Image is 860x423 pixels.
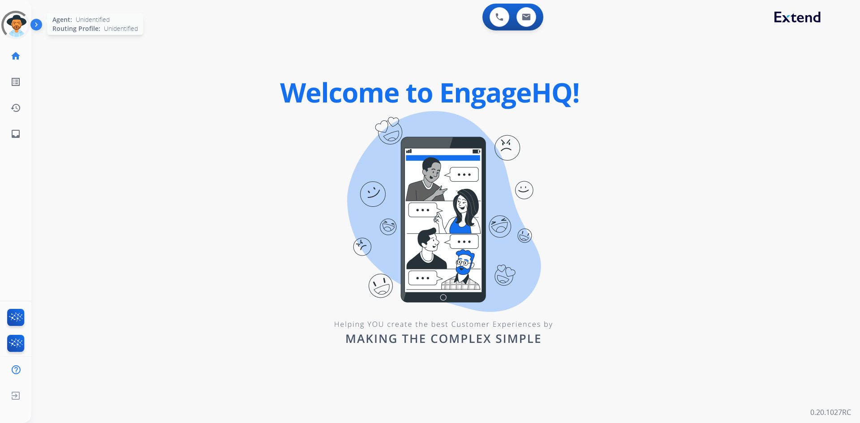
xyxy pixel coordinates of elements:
[52,24,100,33] span: Routing Profile:
[52,15,72,24] span: Agent:
[104,24,138,33] span: Unidentified
[76,15,110,24] span: Unidentified
[10,128,21,139] mat-icon: inbox
[810,407,851,418] p: 0.20.1027RC
[10,77,21,87] mat-icon: list_alt
[10,51,21,61] mat-icon: home
[10,103,21,113] mat-icon: history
